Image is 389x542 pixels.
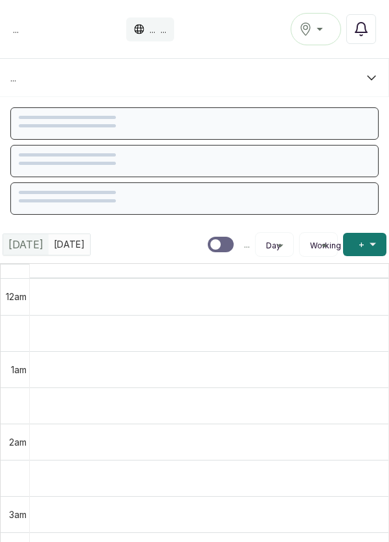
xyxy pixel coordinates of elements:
span: + [359,238,364,251]
button: Working [305,241,332,251]
span: [DATE] [8,237,43,252]
p: ... [150,23,155,36]
p: ... [10,71,16,85]
span: Working [310,241,341,251]
p: ... [244,237,250,251]
button: Day [261,241,288,251]
p: ... [161,23,166,36]
div: 2am [6,435,29,449]
div: [DATE] [3,234,49,255]
span: Day [266,241,281,251]
button: + [343,233,386,256]
div: 12am [3,290,29,303]
div: ... [13,17,174,41]
div: 3am [6,508,29,521]
div: 1am [8,363,29,376]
